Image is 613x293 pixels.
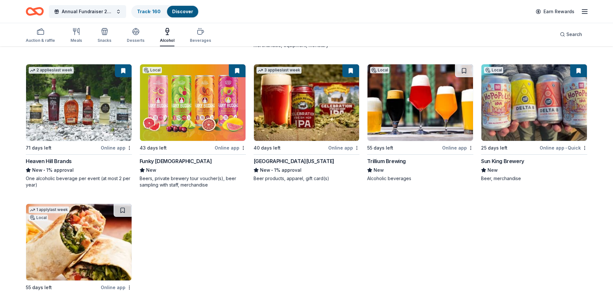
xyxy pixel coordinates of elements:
[140,144,167,152] div: 43 days left
[367,64,473,141] img: Image for Trillium Brewing
[254,157,334,165] div: [GEOGRAPHIC_DATA][US_STATE]
[70,38,82,43] div: Meals
[540,144,587,152] div: Online app Quick
[190,25,211,46] button: Beverages
[565,145,567,151] span: •
[26,64,132,141] img: Image for Heaven Hill Brands
[70,25,82,46] button: Meals
[481,175,587,182] div: Beer, merchandise
[367,175,473,182] div: Alcoholic beverages
[26,38,55,43] div: Auction & raffle
[137,9,161,14] a: Track· 160
[43,168,45,173] span: •
[566,31,582,38] span: Search
[26,157,72,165] div: Heaven Hill Brands
[26,4,44,19] a: Home
[146,166,156,174] span: New
[98,38,111,43] div: Snacks
[488,166,498,174] span: New
[256,67,302,74] div: 3 applies last week
[62,8,113,15] span: Annual Fundraiser 2025
[140,175,246,188] div: Beers, private brewery tour voucher(s), beer sampling with staff, merchandise
[172,9,193,14] a: Discover
[140,64,246,188] a: Image for Funky BuddhaLocal43 days leftOnline appFunky [DEMOGRAPHIC_DATA]NewBeers, private brewer...
[442,144,473,152] div: Online app
[190,38,211,43] div: Beverages
[254,175,360,182] div: Beer products, apparel, gift card(s)
[32,166,42,174] span: New
[254,144,281,152] div: 40 days left
[367,157,406,165] div: Trillium Brewing
[254,64,359,141] img: Image for Sierra Nevada
[481,144,507,152] div: 25 days left
[127,25,144,46] button: Desserts
[140,157,212,165] div: Funky [DEMOGRAPHIC_DATA]
[127,38,144,43] div: Desserts
[29,67,74,74] div: 2 applies last week
[481,64,587,182] a: Image for Sun King BreweryLocal25 days leftOnline app•QuickSun King BreweryNewBeer, merchandise
[271,168,273,173] span: •
[374,166,384,174] span: New
[160,25,174,46] button: Alcohol
[29,215,48,221] div: Local
[254,64,360,182] a: Image for Sierra Nevada3 applieslast week40 days leftOnline app[GEOGRAPHIC_DATA][US_STATE]New•1% ...
[26,166,132,174] div: 1% approval
[367,64,473,182] a: Image for Trillium BrewingLocal55 days leftOnline appTrillium BrewingNewAlcoholic beverages
[555,28,587,41] button: Search
[101,144,132,152] div: Online app
[26,64,132,188] a: Image for Heaven Hill Brands2 applieslast week71 days leftOnline appHeaven Hill BrandsNew•1% appr...
[481,64,587,141] img: Image for Sun King Brewery
[98,25,111,46] button: Snacks
[143,67,162,73] div: Local
[532,6,578,17] a: Earn Rewards
[370,67,389,73] div: Local
[26,204,132,280] img: Image for Big Whiskey's
[26,144,51,152] div: 71 days left
[160,38,174,43] div: Alcohol
[29,206,69,213] div: 1 apply last week
[101,283,132,291] div: Online app
[49,5,126,18] button: Annual Fundraiser 2025
[26,284,52,291] div: 55 days left
[260,166,270,174] span: New
[215,144,246,152] div: Online app
[328,144,359,152] div: Online app
[254,166,360,174] div: 1% approval
[140,64,246,141] img: Image for Funky Buddha
[26,175,132,188] div: One alcoholic beverage per event (at most 2 per year)
[367,144,393,152] div: 55 days left
[484,67,503,73] div: Local
[481,157,524,165] div: Sun King Brewery
[26,25,55,46] button: Auction & raffle
[131,5,199,18] button: Track· 160Discover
